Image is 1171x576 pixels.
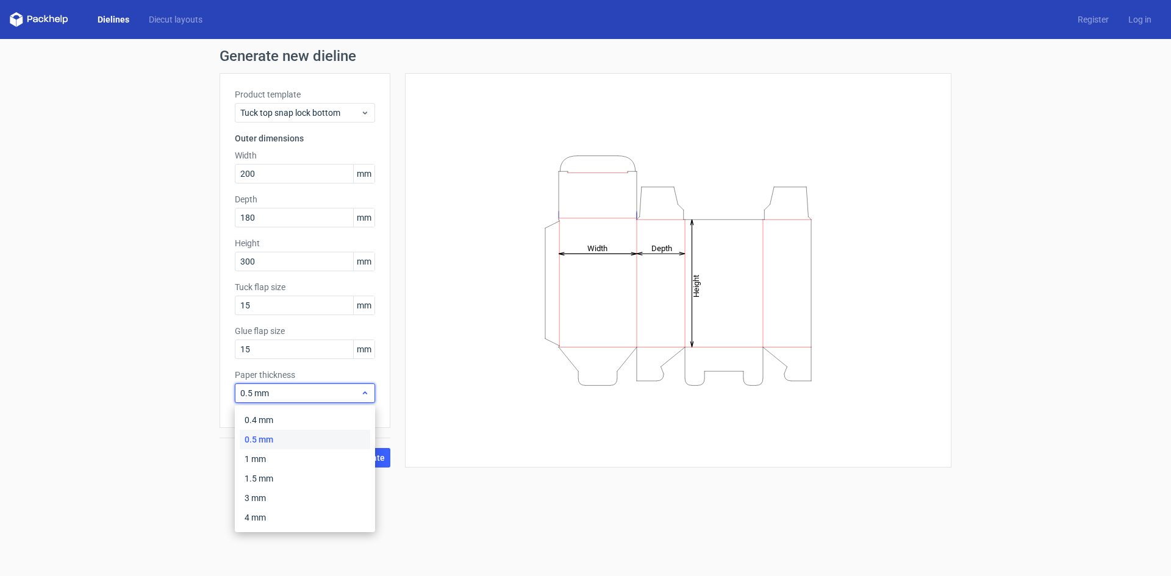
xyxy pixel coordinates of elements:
[220,49,951,63] h1: Generate new dieline
[235,281,375,293] label: Tuck flap size
[587,243,607,252] tspan: Width
[240,410,370,430] div: 0.4 mm
[235,369,375,381] label: Paper thickness
[1068,13,1119,26] a: Register
[88,13,139,26] a: Dielines
[353,296,374,315] span: mm
[692,274,701,297] tspan: Height
[235,149,375,162] label: Width
[353,252,374,271] span: mm
[353,340,374,358] span: mm
[240,469,370,488] div: 1.5 mm
[235,88,375,101] label: Product template
[235,132,375,144] h3: Outer dimensions
[240,430,370,449] div: 0.5 mm
[235,237,375,249] label: Height
[240,387,360,399] span: 0.5 mm
[235,325,375,337] label: Glue flap size
[651,243,672,252] tspan: Depth
[240,449,370,469] div: 1 mm
[240,508,370,527] div: 4 mm
[353,208,374,227] span: mm
[235,193,375,205] label: Depth
[353,165,374,183] span: mm
[1119,13,1161,26] a: Log in
[240,488,370,508] div: 3 mm
[240,107,360,119] span: Tuck top snap lock bottom
[139,13,212,26] a: Diecut layouts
